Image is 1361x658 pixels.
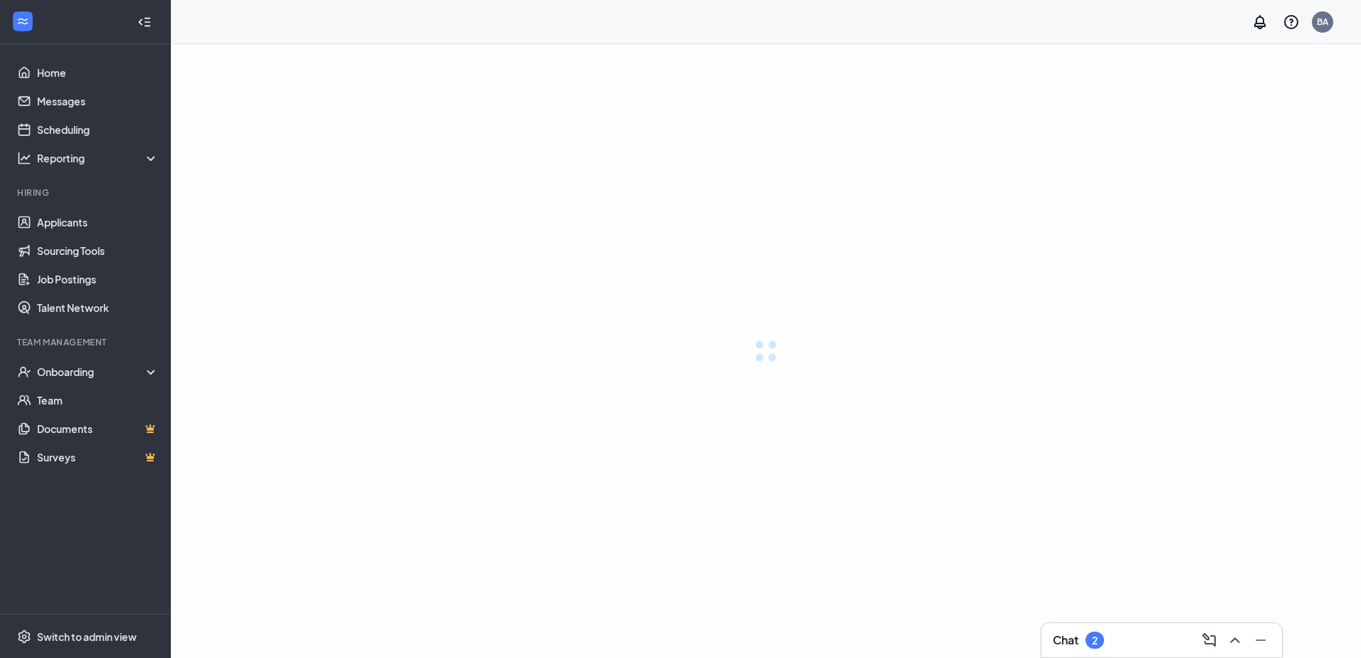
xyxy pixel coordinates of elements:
[1283,14,1300,31] svg: QuestionInfo
[17,365,31,379] svg: UserCheck
[17,336,156,348] div: Team Management
[37,414,159,443] a: DocumentsCrown
[17,151,31,165] svg: Analysis
[37,386,159,414] a: Team
[37,87,159,115] a: Messages
[1317,16,1328,28] div: BA
[37,58,159,87] a: Home
[37,236,159,265] a: Sourcing Tools
[16,14,30,28] svg: WorkstreamLogo
[37,293,159,322] a: Talent Network
[1248,629,1271,652] button: Minimize
[37,630,137,644] div: Switch to admin view
[37,265,159,293] a: Job Postings
[1252,632,1269,649] svg: Minimize
[37,115,159,144] a: Scheduling
[1222,629,1245,652] button: ChevronUp
[17,187,156,199] div: Hiring
[1201,632,1218,649] svg: ComposeMessage
[1251,14,1268,31] svg: Notifications
[137,15,152,29] svg: Collapse
[37,365,159,379] div: Onboarding
[1092,634,1098,647] div: 2
[1226,632,1244,649] svg: ChevronUp
[17,630,31,644] svg: Settings
[1197,629,1219,652] button: ComposeMessage
[37,443,159,471] a: SurveysCrown
[37,208,159,236] a: Applicants
[37,151,159,165] div: Reporting
[1053,632,1078,648] h3: Chat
